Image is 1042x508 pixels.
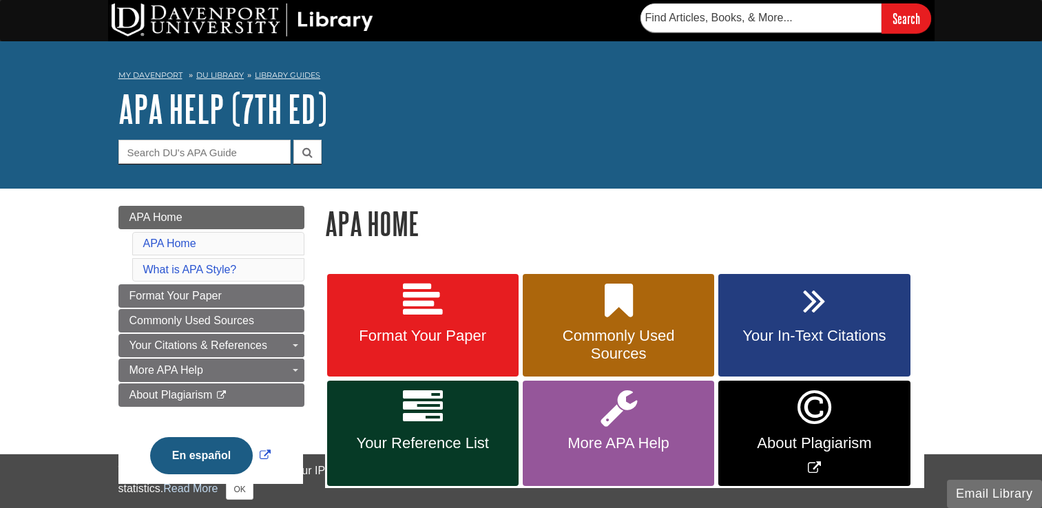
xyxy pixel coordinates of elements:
nav: breadcrumb [118,66,924,88]
button: En español [150,437,253,474]
span: Commonly Used Sources [533,327,704,363]
span: APA Home [129,211,183,223]
span: About Plagiarism [129,389,213,401]
form: Searches DU Library's articles, books, and more [640,3,931,33]
span: Format Your Paper [337,327,508,345]
a: What is APA Style? [143,264,237,275]
a: Your Citations & References [118,334,304,357]
input: Find Articles, Books, & More... [640,3,882,32]
div: Guide Page Menu [118,206,304,498]
a: About Plagiarism [118,383,304,407]
a: My Davenport [118,70,183,81]
a: Commonly Used Sources [118,309,304,332]
button: Email Library [947,480,1042,508]
a: Link opens in new window [718,381,910,486]
a: More APA Help [118,359,304,382]
a: APA Home [118,206,304,229]
span: About Plagiarism [729,434,899,452]
a: Format Your Paper [118,284,304,308]
span: More APA Help [129,364,203,376]
span: Your Citations & References [129,339,267,351]
a: Your Reference List [327,381,519,486]
span: More APA Help [533,434,704,452]
img: DU Library [112,3,373,36]
a: Library Guides [255,70,320,80]
a: Link opens in new window [147,449,274,461]
span: Your Reference List [337,434,508,452]
h1: APA Home [325,206,924,241]
input: Search DU's APA Guide [118,140,291,164]
i: This link opens in a new window [216,391,227,400]
a: More APA Help [523,381,714,486]
a: APA Home [143,237,196,249]
a: DU Library [196,70,244,80]
a: Format Your Paper [327,274,519,377]
span: Your In-Text Citations [729,327,899,345]
a: APA Help (7th Ed) [118,87,327,130]
input: Search [882,3,931,33]
a: Your In-Text Citations [718,274,910,377]
span: Format Your Paper [129,290,222,301]
a: Commonly Used Sources [523,274,714,377]
span: Commonly Used Sources [129,315,254,326]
